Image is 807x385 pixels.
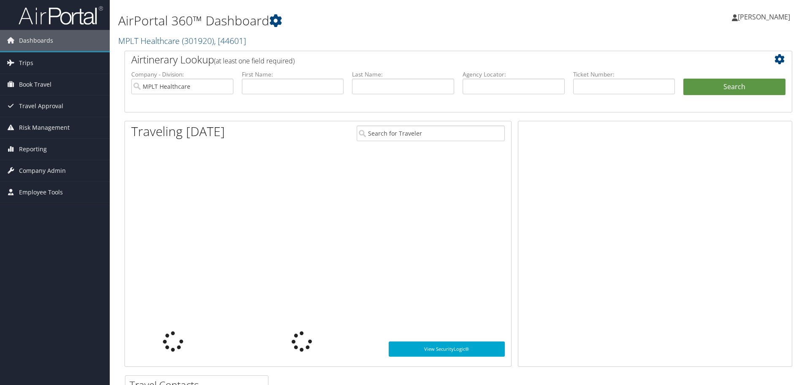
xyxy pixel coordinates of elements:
[242,70,344,79] label: First Name:
[19,52,33,74] span: Trips
[131,70,233,79] label: Company - Division:
[118,12,572,30] h1: AirPortal 360™ Dashboard
[131,123,225,140] h1: Traveling [DATE]
[19,74,51,95] span: Book Travel
[357,126,505,141] input: Search for Traveler
[19,139,47,160] span: Reporting
[214,35,246,46] span: , [ 44601 ]
[19,5,103,25] img: airportal-logo.png
[683,79,785,96] button: Search
[19,96,63,117] span: Travel Approval
[19,117,70,138] span: Risk Management
[738,12,790,22] span: [PERSON_NAME]
[19,160,66,181] span: Company Admin
[732,4,799,30] a: [PERSON_NAME]
[118,35,246,46] a: MPLT Healthcare
[131,52,730,67] h2: Airtinerary Lookup
[182,35,214,46] span: ( 301920 )
[573,70,675,79] label: Ticket Number:
[463,70,565,79] label: Agency Locator:
[19,30,53,51] span: Dashboards
[19,182,63,203] span: Employee Tools
[352,70,454,79] label: Last Name:
[214,56,295,66] span: (at least one field required)
[389,341,505,357] a: View SecurityLogic®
